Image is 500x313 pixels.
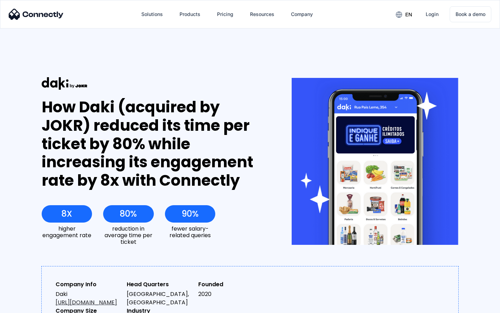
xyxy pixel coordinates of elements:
div: Pricing [217,9,233,19]
div: 90% [182,209,199,219]
a: [URL][DOMAIN_NAME] [56,298,117,306]
div: [GEOGRAPHIC_DATA], [GEOGRAPHIC_DATA] [127,290,192,307]
a: Pricing [211,6,239,23]
a: Login [420,6,444,23]
div: Solutions [141,9,163,19]
ul: Language list [14,301,42,311]
div: en [405,10,412,19]
img: Connectly Logo [9,9,64,20]
div: 2020 [198,290,264,298]
div: higher engagement rate [42,225,92,239]
div: Products [180,9,200,19]
div: Company Info [56,280,121,289]
div: How Daki (acquired by JOKR) reduced its time per ticket by 80% while increasing its engagement ra... [42,98,266,190]
div: 8X [61,209,72,219]
div: fewer salary-related queries [165,225,215,239]
aside: Language selected: English [7,301,42,311]
div: 80% [120,209,137,219]
div: Company [291,9,313,19]
div: reduction in average time per ticket [103,225,153,246]
div: Login [426,9,439,19]
div: Head Quarters [127,280,192,289]
div: Resources [250,9,274,19]
a: Book a demo [450,6,491,22]
div: Founded [198,280,264,289]
div: Daki [56,290,121,307]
